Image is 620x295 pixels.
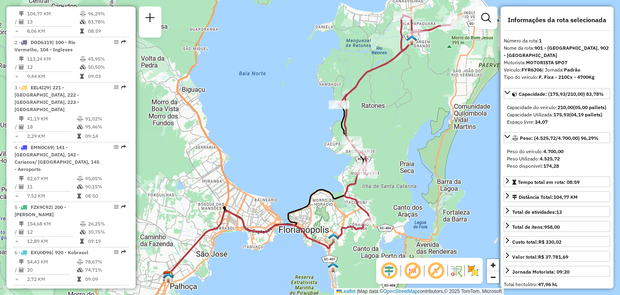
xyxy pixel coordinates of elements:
[518,179,580,185] span: Tempo total em rota: 08:59
[85,175,126,183] td: 95,05%
[121,40,126,44] em: Rota exportada
[85,183,126,191] td: 90,15%
[556,209,562,215] strong: 13
[504,37,610,44] div: Número da rota:
[15,123,19,131] td: /
[507,118,607,126] div: Espaço livre:
[512,223,560,231] div: Total de itens:
[522,67,542,73] strong: FYR6J06
[85,266,126,274] td: 74,71%
[569,112,602,118] strong: (04,19 pallets)
[27,258,77,266] td: 54,43 KM
[504,101,610,129] div: Capacidade: (175,93/210,00) 83,78%
[114,250,119,255] em: Opções
[80,221,86,226] i: % de utilização do peso
[504,45,609,58] strong: 901 - [GEOGRAPHIC_DATA], 902 - [GEOGRAPHIC_DATA]
[504,206,610,217] a: Total de atividades:13
[19,259,24,264] i: Distância Total
[19,184,24,189] i: Total de Atividades
[19,19,24,24] i: Total de Atividades
[557,104,573,110] strong: 210,00
[504,221,610,232] a: Total de itens:958,00
[85,115,126,123] td: 91,02%
[27,55,80,63] td: 113,24 KM
[15,204,66,217] span: 5 -
[403,261,422,280] span: Exibir NR
[512,209,562,215] span: Total de atividades:
[538,239,561,245] strong: R$ 330,02
[121,204,126,209] em: Rota exportada
[80,57,86,61] i: % de utilização do peso
[573,104,606,110] strong: (05,00 pallets)
[27,183,77,191] td: 11
[15,84,79,112] span: 3 -
[77,259,83,264] i: % de utilização do peso
[88,10,126,18] td: 96,29%
[535,119,548,125] strong: 34,07
[114,40,119,44] em: Opções
[27,175,77,183] td: 82,67 KM
[85,192,126,200] td: 08:50
[80,11,86,16] i: % de utilização do peso
[27,237,80,245] td: 12,89 KM
[31,204,51,210] span: FZX9C92
[490,272,496,282] span: −
[426,261,446,280] span: Exibir rótulo
[504,281,610,288] div: Total hectolitro:
[27,27,80,35] td: 8,06 KM
[19,268,24,272] i: Total de Atividades
[336,289,356,294] a: Leaflet
[504,266,610,277] a: Jornada Motorista: 09:20
[121,288,126,293] em: Rota exportada
[114,85,119,90] em: Opções
[121,250,126,255] em: Rota exportada
[27,115,77,123] td: 41,19 KM
[77,134,81,139] i: Tempo total em rota
[80,230,86,234] i: % de utilização da cubagem
[31,249,52,255] span: EXU0D96
[19,11,24,16] i: Distância Total
[80,29,84,34] i: Tempo total em rota
[19,65,24,70] i: Total de Atividades
[507,104,607,111] div: Capacidade do veículo:
[15,63,19,71] td: /
[504,16,610,24] h4: Informações da rota selecionada
[519,91,604,97] span: Capacidade: (175,93/210,00) 83,78%
[15,72,19,80] td: =
[15,237,19,245] td: =
[539,38,542,44] strong: 1
[507,111,607,118] div: Capacidade Utilizada:
[15,39,75,53] span: 2 -
[80,239,84,244] i: Tempo total em rota
[88,27,126,35] td: 08:59
[121,145,126,150] em: Rota exportada
[542,67,580,73] span: | Jornada:
[504,74,610,81] div: Tipo do veículo:
[80,19,86,24] i: % de utilização da cubagem
[504,236,610,247] a: Custo total:R$ 330,02
[27,123,77,131] td: 18
[121,85,126,90] em: Rota exportada
[357,289,358,294] span: |
[553,112,569,118] strong: 175,93
[507,148,563,154] span: Peso do veículo:
[142,10,158,28] a: Nova sessão e pesquisa
[334,288,504,295] div: Map data © contributors,© 2025 TomTom, Microsoft
[88,220,126,228] td: 26,25%
[27,266,77,274] td: 20
[478,10,494,26] a: Exibir filtros
[88,55,126,63] td: 45,95%
[504,191,610,202] a: Distância Total:104,77 KM
[77,277,81,282] i: Tempo total em rota
[15,192,19,200] td: =
[88,237,126,245] td: 09:19
[526,59,568,65] strong: MOTORISTA SPOT
[328,262,338,272] img: FAD - Pirajubae
[15,183,19,191] td: /
[512,238,561,246] div: Custo total:
[553,194,578,200] span: 104,77 KM
[27,220,80,228] td: 154,68 KM
[19,124,24,129] i: Total de Atividades
[467,264,480,277] img: Exibir/Ocultar setores
[512,253,568,261] div: Valor total:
